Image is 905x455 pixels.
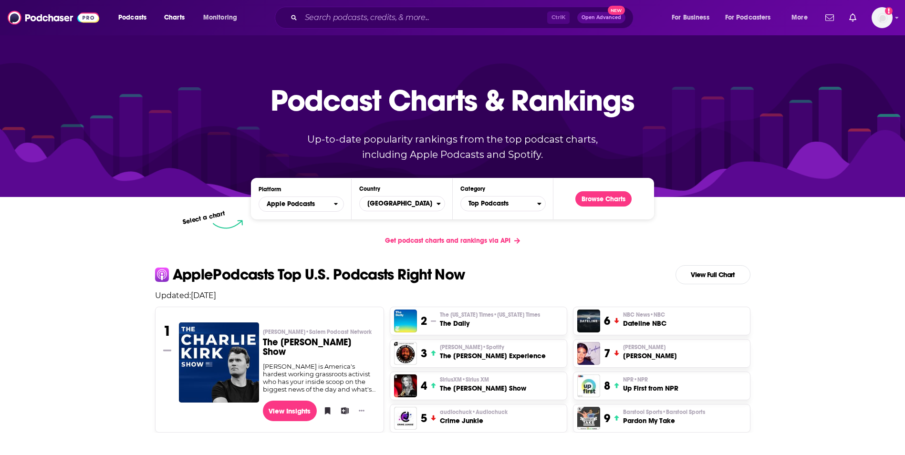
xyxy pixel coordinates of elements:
[284,7,643,29] div: Search podcasts, credits, & more...
[440,343,546,351] p: Joe Rogan • Spotify
[440,408,508,425] a: audiochuck•AudiochuckCrime Junkie
[270,69,635,131] p: Podcast Charts & Rankings
[197,10,250,25] button: open menu
[421,379,427,393] h3: 4
[440,376,489,383] span: SiriusXM
[472,409,508,415] span: • Audiochuck
[604,411,610,425] h3: 9
[385,237,510,245] span: Get podcast charts and rankings via API
[822,10,838,26] a: Show notifications dropdown
[623,343,677,361] a: [PERSON_NAME][PERSON_NAME]
[263,328,372,336] span: [PERSON_NAME]
[577,12,625,23] button: Open AdvancedNew
[263,328,376,362] a: [PERSON_NAME]•Salem Podcast NetworkThe [PERSON_NAME] Show
[440,311,540,328] a: The [US_STATE] Times•[US_STATE] TimesThe Daily
[872,7,893,28] img: User Profile
[182,209,226,226] p: Select a chart
[672,11,709,24] span: For Business
[259,196,344,212] button: open menu
[623,351,677,361] h3: [PERSON_NAME]
[173,267,465,282] p: Apple Podcasts Top U.S. Podcasts Right Now
[263,328,376,336] p: Charlie Kirk • Salem Podcast Network
[575,191,632,207] a: Browse Charts
[462,376,489,383] span: • Sirius XM
[577,310,600,332] img: Dateline NBC
[623,376,678,393] a: NPR•NPRUp First from NPR
[460,196,546,211] button: Categories
[359,196,445,211] button: Countries
[604,346,610,361] h3: 7
[394,407,417,430] img: Crime Junkie
[623,311,666,319] p: NBC News • NBC
[394,374,417,397] img: The Megyn Kelly Show
[845,10,860,26] a: Show notifications dropdown
[623,416,705,425] h3: Pardon My Take
[665,10,721,25] button: open menu
[623,376,678,383] p: NPR • NPR
[163,322,171,340] h3: 1
[360,196,436,212] span: [GEOGRAPHIC_DATA]
[577,342,600,365] img: Candace
[321,403,330,418] button: Bookmark Podcast
[440,408,508,416] p: audiochuck • Audiochuck
[263,362,376,393] div: [PERSON_NAME] is America's hardest working grassroots activist who has your inside scoop on the b...
[604,314,610,328] h3: 6
[623,408,705,425] a: Barstool Sports•Barstool SportsPardon My Take
[289,132,617,162] p: Up-to-date popularity rankings from the top podcast charts, including Apple Podcasts and Spotify.
[164,11,185,24] span: Charts
[461,196,537,212] span: Top Podcasts
[547,11,570,24] span: Ctrl K
[8,9,99,27] img: Podchaser - Follow, Share and Rate Podcasts
[440,343,504,351] span: [PERSON_NAME]
[791,11,808,24] span: More
[604,379,610,393] h3: 8
[440,351,546,361] h3: The [PERSON_NAME] Experience
[650,311,665,318] span: • NBC
[623,311,665,319] span: NBC News
[179,322,259,403] img: The Charlie Kirk Show
[623,408,705,416] span: Barstool Sports
[577,407,600,430] img: Pardon My Take
[155,268,169,281] img: apple Icon
[719,10,785,25] button: open menu
[421,346,427,361] h3: 3
[482,344,504,351] span: • Spotify
[147,291,758,300] p: Updated: [DATE]
[623,343,666,351] span: [PERSON_NAME]
[394,310,417,332] img: The Daily
[213,220,243,229] img: select arrow
[267,201,315,207] span: Apple Podcasts
[608,6,625,15] span: New
[440,311,540,319] span: The [US_STATE] Times
[634,376,648,383] span: • NPR
[440,319,540,328] h3: The Daily
[421,411,427,425] h3: 5
[259,196,344,212] h2: Platforms
[355,406,368,415] button: Show More Button
[623,343,677,351] p: Candace Owens
[623,311,666,328] a: NBC News•NBCDateline NBC
[263,338,376,357] h3: The [PERSON_NAME] Show
[440,416,508,425] h3: Crime Junkie
[785,10,820,25] button: open menu
[623,408,705,416] p: Barstool Sports • Barstool Sports
[394,342,417,365] img: The Joe Rogan Experience
[577,374,600,397] a: Up First from NPR
[623,383,678,393] h3: Up First from NPR
[112,10,159,25] button: open menu
[662,409,705,415] span: • Barstool Sports
[676,265,750,284] a: View Full Chart
[203,11,237,24] span: Monitoring
[158,10,190,25] a: Charts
